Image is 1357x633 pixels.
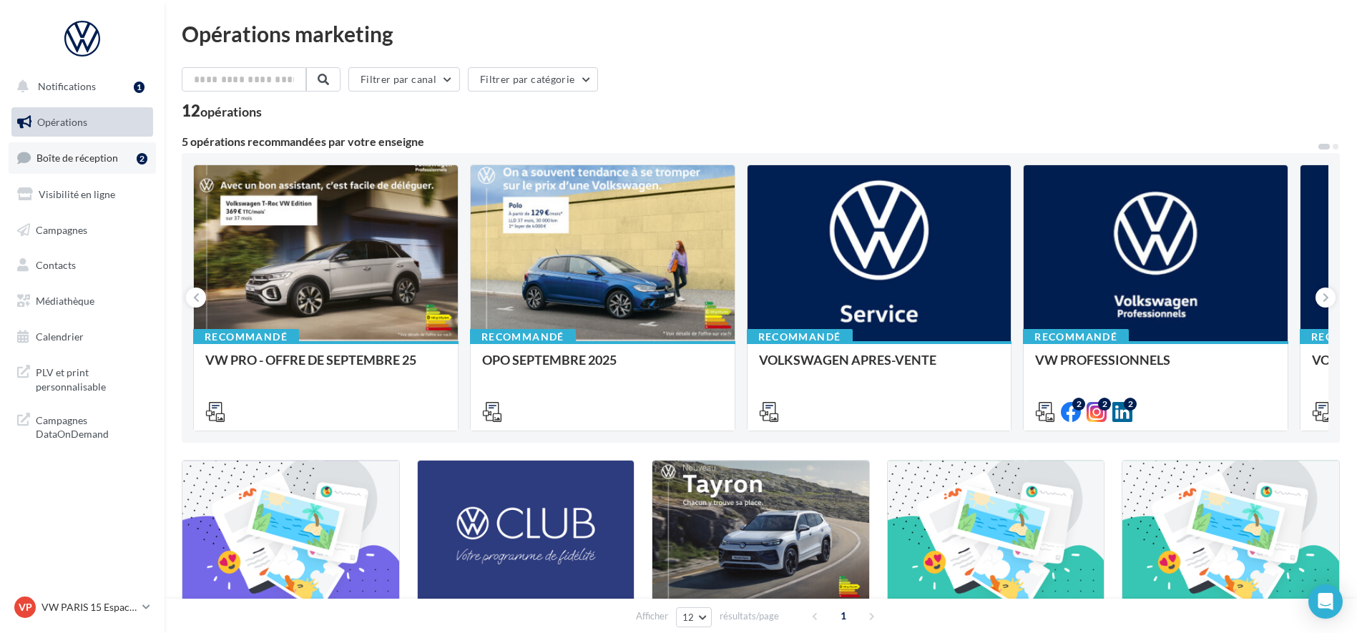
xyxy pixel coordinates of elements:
[832,604,855,627] span: 1
[676,607,712,627] button: 12
[36,363,147,393] span: PLV et print personnalisable
[41,600,137,614] p: VW PARIS 15 Espace Suffren
[11,594,153,621] a: VP VW PARIS 15 Espace Suffren
[39,188,115,200] span: Visibilité en ligne
[1072,398,1085,411] div: 2
[348,67,460,92] button: Filtrer par canal
[205,353,446,381] div: VW PRO - OFFRE DE SEPTEMBRE 25
[9,405,156,447] a: Campagnes DataOnDemand
[9,250,156,280] a: Contacts
[182,136,1317,147] div: 5 opérations recommandées par votre enseigne
[9,142,156,173] a: Boîte de réception2
[38,80,96,92] span: Notifications
[1035,353,1276,381] div: VW PROFESSIONNELS
[720,609,779,623] span: résultats/page
[36,223,87,235] span: Campagnes
[468,67,598,92] button: Filtrer par catégorie
[636,609,668,623] span: Afficher
[37,116,87,128] span: Opérations
[36,152,118,164] span: Boîte de réception
[682,612,695,623] span: 12
[9,72,150,102] button: Notifications 1
[9,215,156,245] a: Campagnes
[19,600,32,614] span: VP
[9,180,156,210] a: Visibilité en ligne
[36,295,94,307] span: Médiathèque
[200,105,262,118] div: opérations
[137,153,147,165] div: 2
[1308,584,1343,619] div: Open Intercom Messenger
[36,259,76,271] span: Contacts
[470,329,576,345] div: Recommandé
[759,353,1000,381] div: VOLKSWAGEN APRES-VENTE
[1124,398,1137,411] div: 2
[9,322,156,352] a: Calendrier
[1098,398,1111,411] div: 2
[482,353,723,381] div: OPO SEPTEMBRE 2025
[9,357,156,399] a: PLV et print personnalisable
[9,107,156,137] a: Opérations
[182,103,262,119] div: 12
[36,411,147,441] span: Campagnes DataOnDemand
[134,82,144,93] div: 1
[747,329,853,345] div: Recommandé
[9,286,156,316] a: Médiathèque
[36,330,84,343] span: Calendrier
[182,23,1340,44] div: Opérations marketing
[193,329,299,345] div: Recommandé
[1023,329,1129,345] div: Recommandé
